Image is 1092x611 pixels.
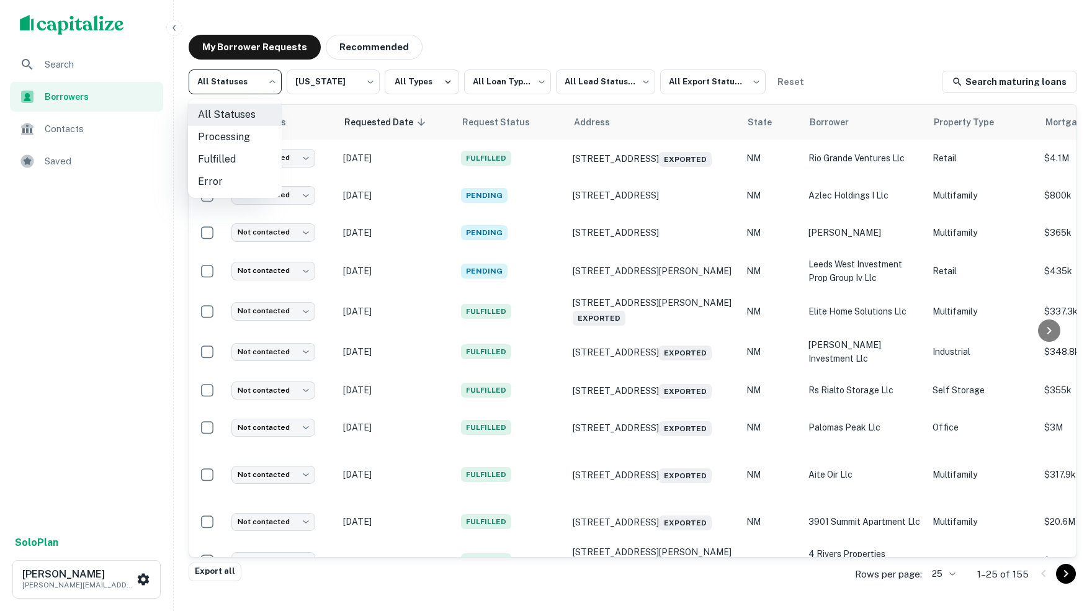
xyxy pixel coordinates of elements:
[1030,512,1092,571] iframe: Chat Widget
[188,148,282,171] li: Fulfilled
[188,104,282,126] li: All Statuses
[188,126,282,148] li: Processing
[188,171,282,193] li: Error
